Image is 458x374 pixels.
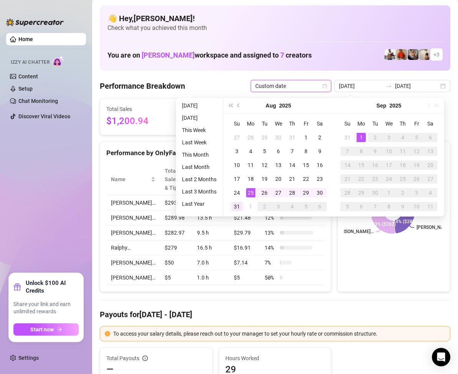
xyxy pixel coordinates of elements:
[274,202,283,211] div: 3
[160,210,192,225] td: $289.98
[313,144,327,158] td: 2025-08-09
[179,101,220,110] li: [DATE]
[288,133,297,142] div: 31
[246,202,255,211] div: 1
[179,126,220,135] li: This Week
[396,158,410,172] td: 2025-09-18
[357,161,366,170] div: 15
[384,188,394,197] div: 1
[313,131,327,144] td: 2025-08-02
[244,200,258,213] td: 2025-09-01
[265,243,277,252] span: 14 %
[313,158,327,172] td: 2025-08-16
[368,158,382,172] td: 2025-09-16
[370,133,380,142] div: 2
[313,186,327,200] td: 2025-08-30
[396,131,410,144] td: 2025-09-04
[274,161,283,170] div: 13
[354,131,368,144] td: 2025-09-01
[165,167,182,192] span: Total Sales & Tips
[274,188,283,197] div: 27
[398,188,407,197] div: 2
[179,150,220,159] li: This Month
[160,164,192,195] th: Total Sales & Tips
[26,279,79,295] strong: Unlock $100 AI Credits
[426,202,435,211] div: 11
[354,200,368,213] td: 2025-10-06
[246,174,255,184] div: 18
[299,172,313,186] td: 2025-08-22
[396,117,410,131] th: Th
[426,133,435,142] div: 6
[258,186,271,200] td: 2025-08-26
[410,131,423,144] td: 2025-09-05
[53,56,64,67] img: AI Chatter
[258,144,271,158] td: 2025-08-05
[244,131,258,144] td: 2025-07-28
[106,225,160,240] td: [PERSON_NAME]…
[396,172,410,186] td: 2025-09-25
[192,270,229,285] td: 1.0 h
[179,199,220,209] li: Last Year
[230,144,244,158] td: 2025-08-03
[285,200,299,213] td: 2025-09-04
[235,98,243,113] button: Previous month (PageUp)
[260,174,269,184] div: 19
[265,213,277,222] span: 12 %
[301,161,311,170] div: 15
[426,147,435,156] div: 13
[192,240,229,255] td: 16.5 h
[412,161,421,170] div: 19
[335,229,374,235] text: [PERSON_NAME]…
[382,158,396,172] td: 2025-09-17
[339,82,383,90] input: Start date
[382,117,396,131] th: We
[106,354,139,362] span: Total Payouts
[410,144,423,158] td: 2025-09-12
[343,161,352,170] div: 14
[313,200,327,213] td: 2025-09-06
[357,147,366,156] div: 8
[382,131,396,144] td: 2025-09-03
[368,144,382,158] td: 2025-09-09
[299,200,313,213] td: 2025-09-05
[341,172,354,186] td: 2025-09-21
[341,117,354,131] th: Su
[179,162,220,172] li: Last Month
[370,161,380,170] div: 16
[229,225,260,240] td: $29.79
[246,188,255,197] div: 25
[142,356,148,361] span: info-circle
[301,202,311,211] div: 5
[18,113,70,119] a: Discover Viral Videos
[258,117,271,131] th: Tu
[368,117,382,131] th: Tu
[246,147,255,156] div: 4
[229,210,260,225] td: $21.48
[396,186,410,200] td: 2025-10-02
[315,161,324,170] div: 16
[179,187,220,196] li: Last 3 Months
[341,158,354,172] td: 2025-09-14
[398,133,407,142] div: 4
[386,83,392,89] span: swap-right
[232,161,241,170] div: 10
[423,158,437,172] td: 2025-09-20
[230,158,244,172] td: 2025-08-10
[271,117,285,131] th: We
[266,98,276,113] button: Choose a month
[343,202,352,211] div: 5
[354,117,368,131] th: Mo
[229,270,260,285] td: $5
[113,329,445,338] div: To access your salary details, please reach out to your manager to set your hourly rate or commis...
[412,174,421,184] div: 26
[232,174,241,184] div: 17
[232,202,241,211] div: 31
[260,188,269,197] div: 26
[288,202,297,211] div: 4
[192,225,229,240] td: 9.5 h
[246,161,255,170] div: 11
[258,172,271,186] td: 2025-08-19
[432,348,450,366] div: Open Intercom Messenger
[395,82,439,90] input: End date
